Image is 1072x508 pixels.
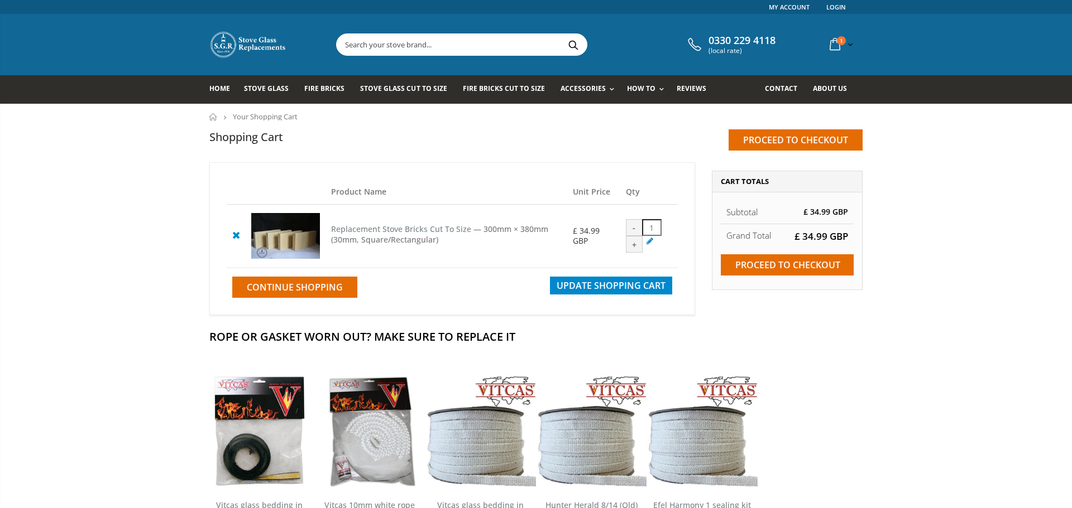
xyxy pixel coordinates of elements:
[425,376,536,486] img: Vitcas stove glass bedding in tape
[765,84,797,93] span: Contact
[463,75,553,104] a: Fire Bricks Cut To Size
[626,236,643,253] div: +
[337,34,712,55] input: Search your stove brand...
[536,376,647,486] img: Vitcas stove glass bedding in tape
[232,277,357,298] a: Continue Shopping
[765,75,806,104] a: Contact
[244,75,297,104] a: Stove Glass
[685,35,776,55] a: 0330 229 4118 (local rate)
[550,277,672,294] button: Update Shopping Cart
[803,206,848,217] span: £ 34.99 GBP
[677,84,706,93] span: Reviews
[813,84,847,93] span: About us
[677,75,715,104] a: Reviews
[360,75,455,104] a: Stove Glass Cut To Size
[326,180,567,205] th: Product Name
[561,75,620,104] a: Accessories
[360,84,447,93] span: Stove Glass Cut To Size
[304,75,353,104] a: Fire Bricks
[204,376,314,486] img: Vitcas stove glass bedding in tape
[795,230,848,243] span: £ 34.99 GBP
[573,225,600,246] span: £ 34.99 GBP
[557,279,666,292] span: Update Shopping Cart
[626,219,643,236] div: -
[233,112,298,122] span: Your Shopping Cart
[331,224,471,234] a: Replacement Stove Bricks Cut To Size
[209,84,230,93] span: Home
[209,75,238,104] a: Home
[567,180,620,205] th: Unit Price
[331,224,548,245] span: — 300mm × 380mm (30mm, Square/Rectangular)
[244,84,289,93] span: Stove Glass
[813,75,855,104] a: About us
[561,34,586,55] button: Search
[209,129,283,144] h1: Shopping Cart
[825,33,855,55] a: 1
[209,113,218,120] a: Home
[721,254,854,275] input: Proceed to checkout
[209,31,288,59] img: Stove Glass Replacement
[721,176,769,186] span: Cart Totals
[247,281,343,293] span: Continue Shopping
[620,180,678,205] th: Qty
[709,35,776,47] span: 0330 229 4118
[209,329,863,344] h2: Rope Or Gasket Worn Out? Make Sure To Replace It
[709,47,776,55] span: (local rate)
[726,206,758,217] span: Subtotal
[627,84,655,93] span: How To
[726,230,771,241] strong: Grand Total
[837,36,846,45] span: 1
[647,376,757,486] img: Vitcas stove glass bedding in tape
[627,75,669,104] a: How To
[251,213,320,259] img: Replacement Stove Bricks Cut To Size - 15, 20, 25 and 30mm's thick - Brick Pool #5
[561,84,606,93] span: Accessories
[729,129,863,151] input: Proceed to checkout
[463,84,545,93] span: Fire Bricks Cut To Size
[304,84,344,93] span: Fire Bricks
[314,376,425,486] img: Vitcas white rope, glue and gloves kit 10mm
